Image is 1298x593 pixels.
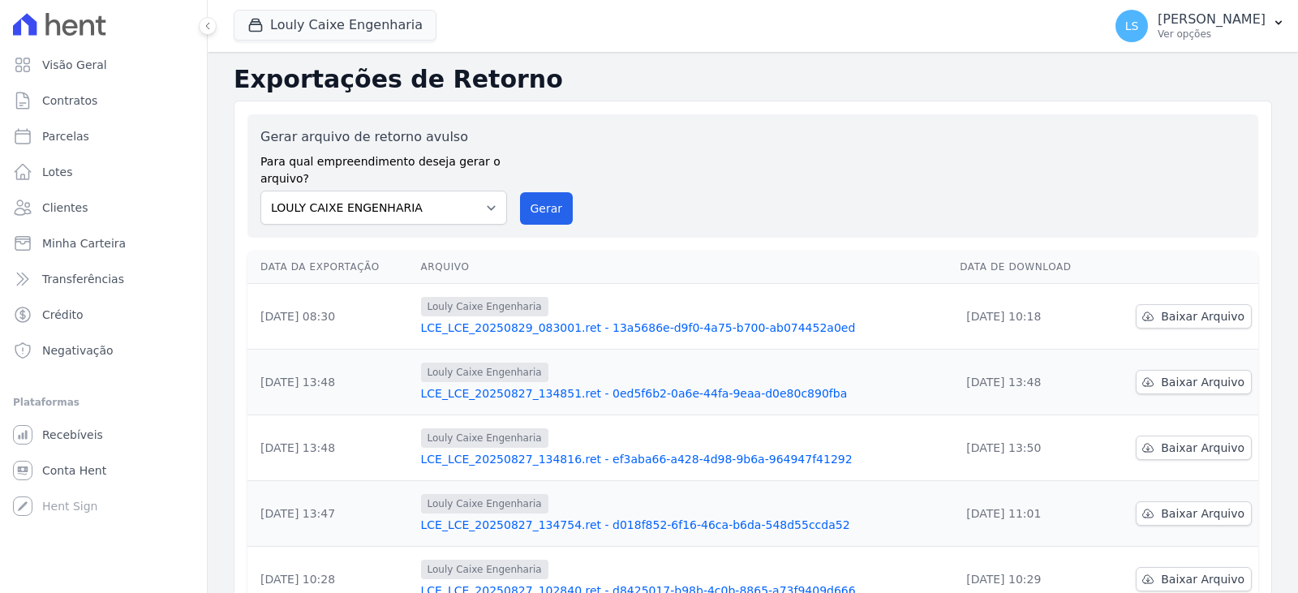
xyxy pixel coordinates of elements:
[6,263,200,295] a: Transferências
[1161,505,1244,522] span: Baixar Arquivo
[953,415,1103,481] td: [DATE] 13:50
[260,147,507,187] label: Para qual empreendimento deseja gerar o arquivo?
[6,299,200,331] a: Crédito
[42,57,107,73] span: Visão Geral
[421,385,948,402] a: LCE_LCE_20250827_134851.ret - 0ed5f6b2-0a6e-44fa-9eaa-d0e80c890fba
[42,92,97,109] span: Contratos
[6,454,200,487] a: Conta Hent
[6,84,200,117] a: Contratos
[234,65,1272,94] h2: Exportações de Retorno
[421,494,548,514] span: Louly Caixe Engenharia
[1158,28,1266,41] p: Ver opções
[6,419,200,451] a: Recebíveis
[6,120,200,153] a: Parcelas
[42,128,89,144] span: Parcelas
[421,320,948,336] a: LCE_LCE_20250829_083001.ret - 13a5686e-d9f0-4a75-b700-ab074452a0ed
[1136,501,1252,526] a: Baixar Arquivo
[421,363,548,382] span: Louly Caixe Engenharia
[1136,436,1252,460] a: Baixar Arquivo
[1161,440,1244,456] span: Baixar Arquivo
[42,342,114,359] span: Negativação
[520,192,574,225] button: Gerar
[1136,370,1252,394] a: Baixar Arquivo
[953,251,1103,284] th: Data de Download
[13,393,194,412] div: Plataformas
[42,427,103,443] span: Recebíveis
[421,297,548,316] span: Louly Caixe Engenharia
[421,451,948,467] a: LCE_LCE_20250827_134816.ret - ef3aba66-a428-4d98-9b6a-964947f41292
[247,481,415,547] td: [DATE] 13:47
[1136,304,1252,329] a: Baixar Arquivo
[6,156,200,188] a: Lotes
[1136,567,1252,591] a: Baixar Arquivo
[953,350,1103,415] td: [DATE] 13:48
[421,560,548,579] span: Louly Caixe Engenharia
[247,284,415,350] td: [DATE] 08:30
[1161,374,1244,390] span: Baixar Arquivo
[953,481,1103,547] td: [DATE] 11:01
[260,127,507,147] label: Gerar arquivo de retorno avulso
[247,415,415,481] td: [DATE] 13:48
[1125,20,1139,32] span: LS
[421,428,548,448] span: Louly Caixe Engenharia
[42,271,124,287] span: Transferências
[1102,3,1298,49] button: LS [PERSON_NAME] Ver opções
[6,334,200,367] a: Negativação
[6,227,200,260] a: Minha Carteira
[953,284,1103,350] td: [DATE] 10:18
[1161,571,1244,587] span: Baixar Arquivo
[247,251,415,284] th: Data da Exportação
[415,251,954,284] th: Arquivo
[42,235,126,251] span: Minha Carteira
[6,191,200,224] a: Clientes
[234,10,436,41] button: Louly Caixe Engenharia
[42,462,106,479] span: Conta Hent
[42,200,88,216] span: Clientes
[42,164,73,180] span: Lotes
[1158,11,1266,28] p: [PERSON_NAME]
[247,350,415,415] td: [DATE] 13:48
[6,49,200,81] a: Visão Geral
[1161,308,1244,324] span: Baixar Arquivo
[42,307,84,323] span: Crédito
[421,517,948,533] a: LCE_LCE_20250827_134754.ret - d018f852-6f16-46ca-b6da-548d55ccda52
